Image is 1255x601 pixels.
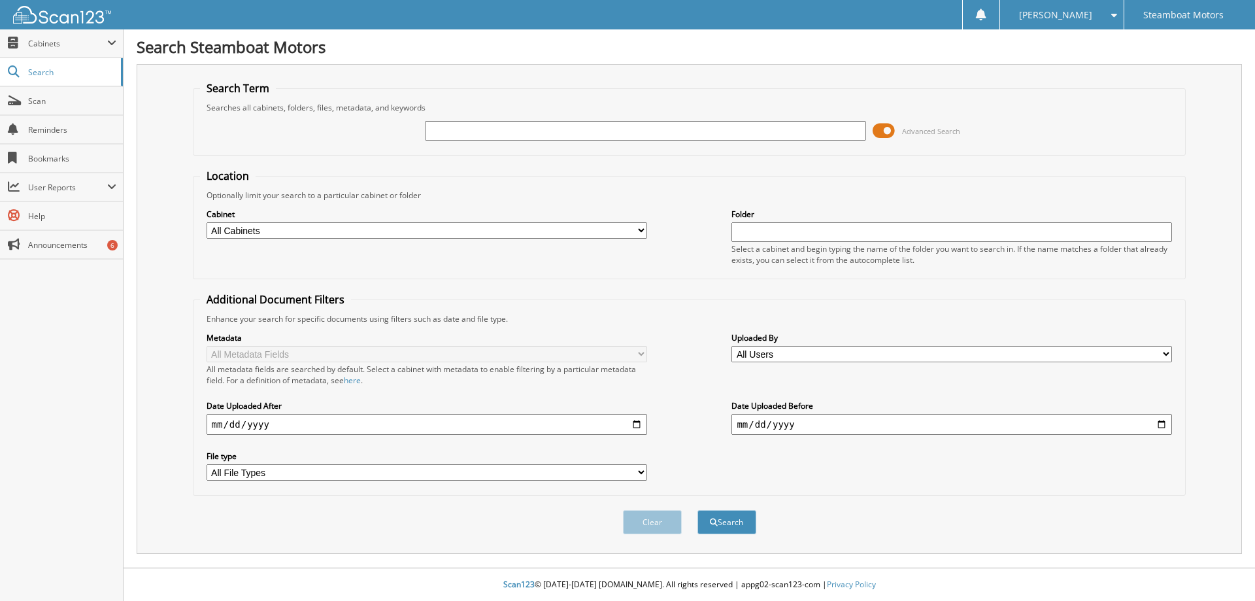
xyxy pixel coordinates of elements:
div: Enhance your search for specific documents using filters such as date and file type. [200,313,1179,324]
iframe: Chat Widget [1190,538,1255,601]
label: File type [207,451,647,462]
div: Select a cabinet and begin typing the name of the folder you want to search in. If the name match... [731,243,1172,266]
span: Bookmarks [28,153,116,164]
label: Metadata [207,332,647,343]
legend: Additional Document Filters [200,292,351,307]
span: Announcements [28,239,116,250]
span: Steamboat Motors [1143,11,1224,19]
label: Folder [731,209,1172,220]
label: Date Uploaded After [207,400,647,411]
label: Uploaded By [731,332,1172,343]
h1: Search Steamboat Motors [137,36,1242,58]
span: Cabinets [28,38,107,49]
div: Optionally limit your search to a particular cabinet or folder [200,190,1179,201]
a: here [344,375,361,386]
span: Reminders [28,124,116,135]
input: end [731,414,1172,435]
div: All metadata fields are searched by default. Select a cabinet with metadata to enable filtering b... [207,364,647,386]
legend: Location [200,169,256,183]
a: Privacy Policy [827,579,876,590]
legend: Search Term [200,81,276,95]
span: [PERSON_NAME] [1019,11,1092,19]
label: Date Uploaded Before [731,400,1172,411]
label: Cabinet [207,209,647,220]
div: 6 [107,240,118,250]
span: User Reports [28,182,107,193]
div: Searches all cabinets, folders, files, metadata, and keywords [200,102,1179,113]
button: Search [697,510,756,534]
button: Clear [623,510,682,534]
img: scan123-logo-white.svg [13,6,111,24]
span: Search [28,67,114,78]
span: Advanced Search [902,126,960,136]
span: Scan [28,95,116,107]
div: © [DATE]-[DATE] [DOMAIN_NAME]. All rights reserved | appg02-scan123-com | [124,569,1255,601]
span: Scan123 [503,579,535,590]
span: Help [28,211,116,222]
input: start [207,414,647,435]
